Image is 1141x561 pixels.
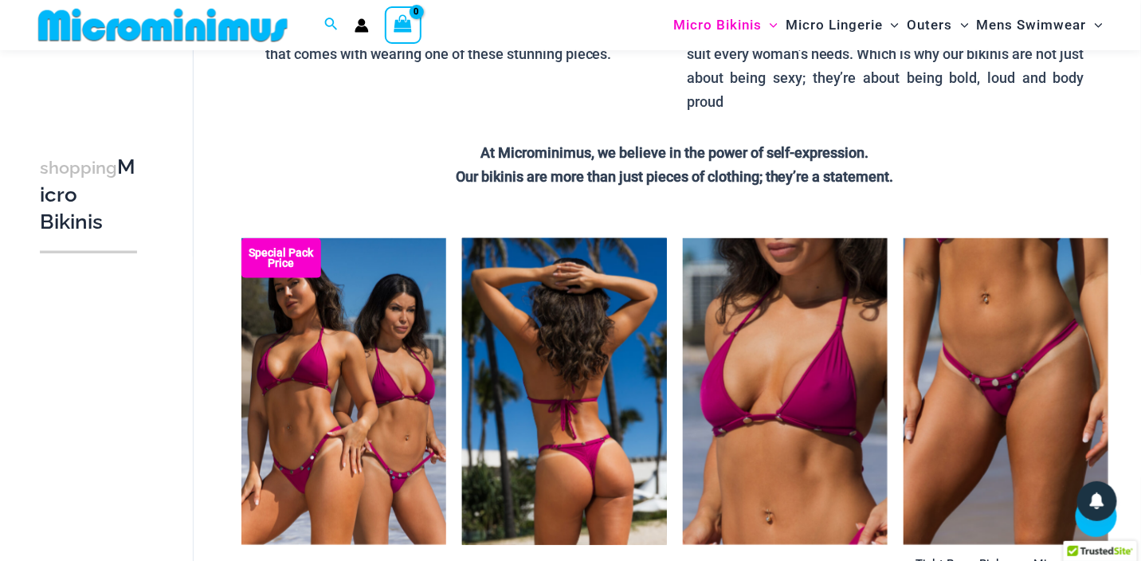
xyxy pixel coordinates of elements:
[786,5,883,45] span: Micro Lingerie
[456,168,894,185] strong: Our bikinis are more than just pieces of clothing; they’re a statement.
[904,238,1108,546] a: Tight Rope Pink 319 4212 Micro 01Tight Rope Pink 319 4212 Micro 02Tight Rope Pink 319 4212 Micro 02
[324,15,339,35] a: Search icon link
[953,5,969,45] span: Menu Toggle
[480,144,869,161] strong: At Microminimus, we believe in the power of self-expression.
[241,238,446,546] a: Collection Pack F Collection Pack B (3)Collection Pack B (3)
[241,238,446,546] img: Collection Pack F
[40,154,137,235] h3: Micro Bikinis
[782,5,903,45] a: Micro LingerieMenu ToggleMenu Toggle
[385,6,422,43] a: View Shopping Cart, empty
[973,5,1107,45] a: Mens SwimwearMenu ToggleMenu Toggle
[883,5,899,45] span: Menu Toggle
[904,238,1108,546] img: Tight Rope Pink 319 4212 Micro 01
[683,238,888,546] a: Tight Rope Pink 319 Top 01Tight Rope Pink 319 Top 4228 Thong 06Tight Rope Pink 319 Top 4228 Thong 06
[908,5,953,45] span: Outers
[667,2,1109,48] nav: Site Navigation
[673,5,762,45] span: Micro Bikinis
[355,18,369,33] a: Account icon link
[32,7,294,43] img: MM SHOP LOGO FLAT
[241,248,321,269] b: Special Pack Price
[762,5,778,45] span: Menu Toggle
[462,238,667,546] img: Tight Rope Pink 319 Top 4228 Thong 06
[977,5,1087,45] span: Mens Swimwear
[40,158,117,178] span: shopping
[462,238,667,546] a: Tight Rope Pink 319 Top 4228 Thong 05Tight Rope Pink 319 Top 4228 Thong 06Tight Rope Pink 319 Top...
[683,238,888,546] img: Tight Rope Pink 319 Top 01
[1087,5,1103,45] span: Menu Toggle
[669,5,782,45] a: Micro BikinisMenu ToggleMenu Toggle
[904,5,973,45] a: OutersMenu ToggleMenu Toggle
